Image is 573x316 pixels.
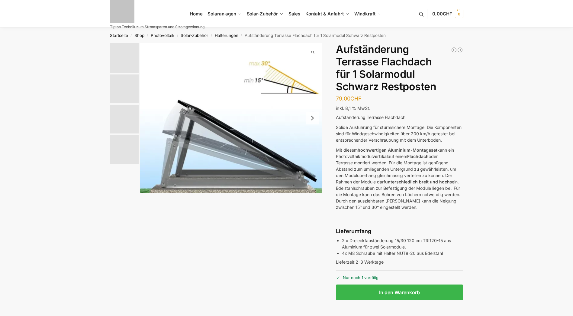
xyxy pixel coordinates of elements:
a: 0,00CHF 0 [432,5,463,23]
p: Nur noch 1 vorrätig [336,270,463,281]
p: Solide Ausführung für sturmsichere Montage. Die Komponenten sind für Windgeschwindigkeiten über 2... [336,124,463,143]
a: Sales [286,0,303,28]
a: Solar-Zubehör [181,33,208,38]
h4: Lieferumfang [336,227,463,235]
button: In den Warenkorb [336,285,463,300]
span: Kontakt & Anfahrt [305,11,344,17]
a: Kontakt & Anfahrt [303,0,352,28]
strong: Flachdach [407,154,429,159]
a: Windkraft [352,0,383,28]
strong: unterschiedlich breit und hoch [385,179,450,184]
li: 2 x Dreieckfauständerung 15/30 120 cm TRI120-15 aus Aluminium für zwei Solarmodule. [342,237,463,250]
span: 0 [455,10,463,18]
img: Sturmsichere Aufständerung für 2 Solarmodule [110,135,139,164]
a: Shop [134,33,144,38]
p: Mit diesem kann ein Photovoltaikmodul auf einem oder Terrasse montiert werden. Für die Montage is... [336,147,463,210]
span: / [238,33,245,38]
li: 4x M8 Schraube mit Halter NUT8-20 aus Edelstahl [342,250,463,256]
button: Next slide [306,112,319,124]
strong: vertikal [372,154,388,159]
span: CHF [443,11,452,17]
span: 2-3 Werktage [356,259,384,265]
p: Tiptop Technik zum Stromsparen und Stromgewinnung [110,25,204,29]
span: Solaranlagen [208,11,236,17]
a: Solar-Zubehör [244,0,286,28]
h1: Aufständerung Terrasse Flachdach für 1 Solarmodul Schwarz Restposten [336,43,463,93]
a: Halterung für 1 Photovoltaik Modul verstellbar Schwarz [457,47,463,53]
bdi: 79,00 [336,95,362,102]
a: Solaranlagen [205,0,244,28]
img: Aufständerung -Flachdach [110,74,139,103]
span: Windkraft [354,11,375,17]
span: Sales [288,11,301,17]
a: Startseite [110,33,128,38]
p: Aufständerung Terrasse Flachdach [336,114,463,120]
span: CHF [350,95,362,102]
img: Halterung-Terrasse [110,43,139,73]
span: Lieferzeit: [336,259,384,265]
span: / [174,33,181,38]
a: Halterung-Terrasse AufständerungHalterung Terrasse1 [140,43,322,193]
a: Halterungen [215,33,238,38]
span: / [208,33,214,38]
span: / [144,33,151,38]
nav: Breadcrumb [99,28,474,43]
a: Photovoltaik [151,33,174,38]
img: halterung terasse-Flachdach [110,105,139,133]
a: Halterung für 2 Photovoltaikmodule verstellbar [451,47,457,53]
strong: hochwertigen Aluminium-Montageset [358,147,437,153]
span: inkl. 8,1 % MwSt. [336,106,370,111]
span: Solar-Zubehör [247,11,278,17]
span: 0,00 [432,11,452,17]
img: Halterung-Terrasse [140,43,322,193]
span: / [128,33,134,38]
